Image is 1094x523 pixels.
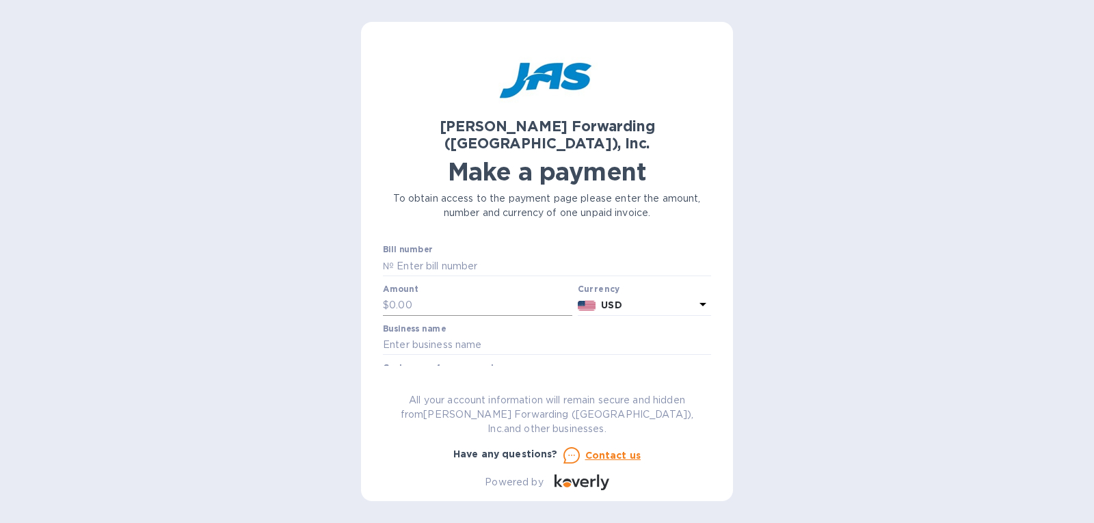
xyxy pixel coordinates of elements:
[383,157,711,186] h1: Make a payment
[383,393,711,436] p: All your account information will remain secure and hidden from [PERSON_NAME] Forwarding ([GEOGRA...
[383,335,711,356] input: Enter business name
[485,475,543,490] p: Powered by
[383,325,446,333] label: Business name
[585,450,641,461] u: Contact us
[578,284,620,294] b: Currency
[440,118,655,152] b: [PERSON_NAME] Forwarding ([GEOGRAPHIC_DATA]), Inc.
[453,448,558,459] b: Have any questions?
[383,259,394,273] p: №
[389,295,572,316] input: 0.00
[383,285,418,293] label: Amount
[601,299,622,310] b: USD
[383,298,389,312] p: $
[383,191,711,220] p: To obtain access to the payment page please enter the amount, number and currency of one unpaid i...
[383,364,505,373] label: Customer reference number
[383,246,432,254] label: Bill number
[578,301,596,310] img: USD
[394,256,711,276] input: Enter bill number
